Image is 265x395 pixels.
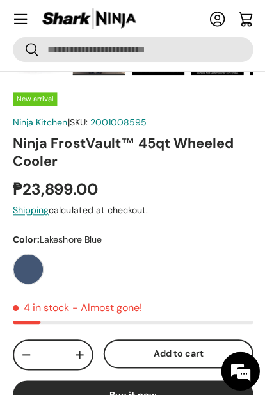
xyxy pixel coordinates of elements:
[67,72,225,88] div: Chat with us now
[6,320,259,365] textarea: Type your message and hit 'Enter'
[13,92,57,106] span: New arrival
[41,6,137,31] img: Shark Ninja Philippines
[81,147,184,276] span: We're online!
[103,338,252,367] button: Add to cart
[67,116,146,127] span: |
[13,300,69,313] span: 4 in stock
[69,116,87,127] span: SKU:
[90,116,146,127] a: 2001008595
[13,134,252,170] h1: Ninja FrostVault™ 45qt Wheeled Cooler
[72,300,141,313] p: - Almost gone!
[13,203,252,216] div: calculated at checkout.
[40,232,101,244] span: Lakeshore Blue
[13,116,67,127] a: Ninja Kitchen
[13,204,49,215] a: Shipping
[225,6,255,37] div: Minimize live chat window
[13,232,101,245] legend: Color:
[13,179,100,199] strong: ₱23,899.00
